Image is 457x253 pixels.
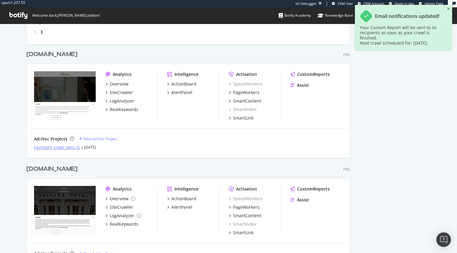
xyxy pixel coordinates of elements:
[236,186,257,192] div: Activation
[167,89,192,96] a: AlertPanel
[279,7,311,24] a: Botify Academy
[419,1,443,6] a: Admin Page
[105,81,129,87] a: Overview
[34,71,96,120] img: fairmont.com
[395,1,414,6] span: Open in dev
[105,196,135,202] a: Overview
[363,1,384,6] span: CRM Account
[110,213,134,219] div: LogAnalyzer
[110,81,129,87] div: Overview
[318,12,353,19] div: Knowledge Base
[26,165,80,174] a: [DOMAIN_NAME]
[233,213,261,219] div: SmartContent
[297,71,330,77] div: CustomReports
[171,81,196,87] div: ActionBoard
[332,1,353,6] a: CRM User
[171,196,196,202] div: ActionBoard
[105,89,133,96] a: SiteCrawler
[436,232,451,247] div: Open Intercom Messenger
[290,82,309,88] a: Assist
[358,1,384,6] a: CRM Account
[229,81,263,87] a: SpeedWorkers
[424,1,443,6] span: Admin Page
[34,186,96,235] img: www.raffles.com
[105,106,138,113] a: RealKeywords
[110,196,129,202] div: Overview
[26,50,77,59] div: [DOMAIN_NAME]
[174,186,198,192] div: Intelligence
[297,82,309,88] div: Assist
[171,89,192,96] div: AlertPanel
[167,81,196,87] a: ActionBoard
[297,186,330,192] div: CustomReports
[40,29,44,35] div: angle-right
[32,13,99,18] span: Welcome back, [PERSON_NAME].sebton !
[167,196,196,202] a: ActionBoard
[110,204,133,210] div: SiteCrawler
[105,98,134,104] a: LogAnalyzer
[233,89,259,96] div: PageWorkers
[34,136,67,142] div: Ad-Hoc Projects
[236,71,257,77] div: Activation
[389,1,414,6] a: Open in dev
[290,186,330,192] a: CustomReports
[229,115,253,121] a: SmartLink
[79,136,117,141] a: New Ad-Hoc Project
[229,213,261,219] a: SmartContent
[229,89,259,96] a: PageWorkers
[32,27,40,37] div: angle-left
[110,89,133,96] div: SiteCrawler
[375,13,439,19] div: Email notifications updated!
[171,204,192,210] div: AlertPanel
[338,1,353,6] span: CRM User
[229,204,259,210] a: PageWorkers
[229,221,256,227] a: SmartIndex
[113,71,132,77] div: Analytics
[34,144,80,150] a: Fairmont crawl sans JS
[84,136,117,141] div: New Ad-Hoc Project
[279,12,311,19] div: Botify Academy
[105,204,133,210] a: SiteCrawler
[343,52,350,57] div: Pro
[233,230,253,236] div: SmartLink
[297,197,309,203] div: Assist
[318,7,353,24] a: Knowledge Base
[174,71,198,77] div: Intelligence
[167,204,192,210] a: AlertPanel
[447,7,450,11] div: close toast
[229,196,263,202] a: SpeedWorkers
[290,71,330,77] a: CustomReports
[360,25,441,46] div: Your Custom Report will be sent to its recipients as soon as your crawl is finished. Next crawl s...
[295,1,317,6] div: Viz Debugger:
[26,165,77,174] div: [DOMAIN_NAME]
[229,230,253,236] a: SmartLink
[105,221,138,227] a: RealKeywords
[233,115,253,121] div: SmartLink
[229,106,256,113] a: SmartIndex
[233,204,259,210] div: PageWorkers
[110,221,138,227] div: RealKeywords
[84,145,96,150] a: [DATE]
[233,98,261,104] div: SmartContent
[110,98,134,104] div: LogAnalyzer
[105,213,141,219] a: LogAnalyzer
[26,50,80,59] a: [DOMAIN_NAME]
[113,186,132,192] div: Analytics
[229,98,261,104] a: SmartContent
[110,106,138,113] div: RealKeywords
[343,167,350,172] div: Pro
[290,197,309,203] a: Assist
